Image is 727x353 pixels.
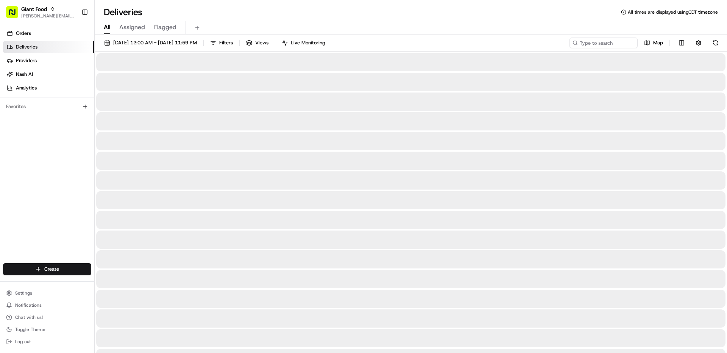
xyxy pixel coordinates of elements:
span: Flagged [154,23,176,32]
button: Map [641,38,666,48]
span: Toggle Theme [15,326,45,333]
button: Toggle Theme [3,324,91,335]
span: Live Monitoring [291,39,325,46]
button: Refresh [710,38,721,48]
span: Deliveries [16,44,37,50]
span: Orders [16,30,31,37]
span: All [104,23,110,32]
span: Providers [16,57,37,64]
button: Log out [3,336,91,347]
span: All times are displayed using CDT timezone [628,9,718,15]
span: Settings [15,290,32,296]
span: [DATE] 12:00 AM - [DATE] 11:59 PM [113,39,197,46]
span: Create [44,266,59,273]
span: Chat with us! [15,314,43,320]
a: Orders [3,27,94,39]
button: [DATE] 12:00 AM - [DATE] 11:59 PM [101,38,200,48]
button: Live Monitoring [278,38,329,48]
button: Create [3,263,91,275]
button: Giant Food[PERSON_NAME][EMAIL_ADDRESS][PERSON_NAME][DOMAIN_NAME] [3,3,78,21]
button: Giant Food [21,5,47,13]
span: Analytics [16,85,37,91]
button: Chat with us! [3,312,91,323]
span: Log out [15,339,31,345]
a: Nash AI [3,68,94,80]
button: [PERSON_NAME][EMAIL_ADDRESS][PERSON_NAME][DOMAIN_NAME] [21,13,75,19]
span: Filters [219,39,233,46]
span: Map [653,39,663,46]
button: Filters [207,38,236,48]
button: Notifications [3,300,91,311]
h1: Deliveries [104,6,142,18]
span: Assigned [119,23,145,32]
button: Settings [3,288,91,298]
a: Deliveries [3,41,94,53]
div: Favorites [3,100,91,113]
button: Views [243,38,272,48]
span: Nash AI [16,71,33,78]
a: Providers [3,55,94,67]
a: Analytics [3,82,94,94]
input: Type to search [569,38,638,48]
span: Views [255,39,268,46]
span: Notifications [15,302,42,308]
